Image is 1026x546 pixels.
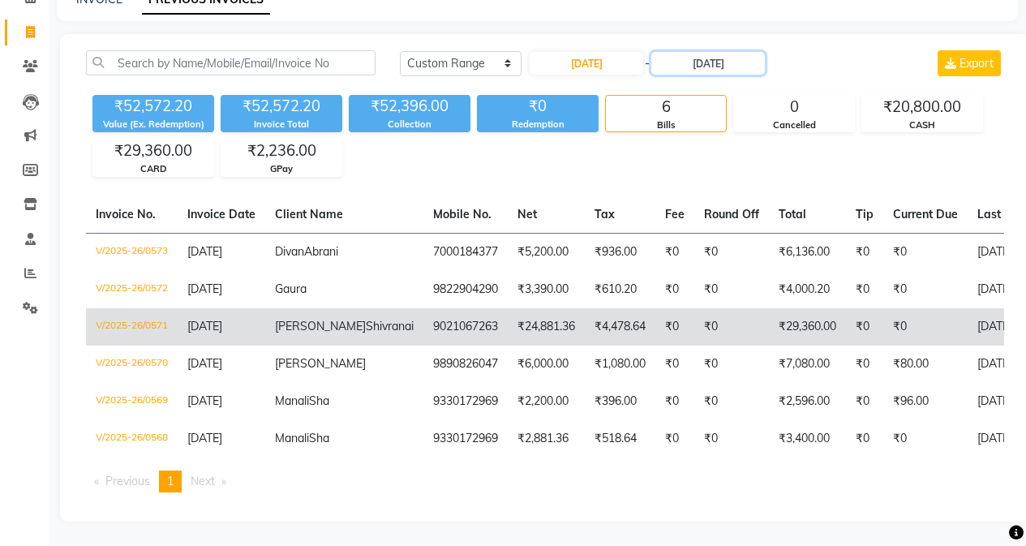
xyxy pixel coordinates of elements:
td: V/2025-26/0569 [86,383,178,420]
div: Invoice Total [221,118,342,131]
div: Redemption [477,118,599,131]
td: ₹610.20 [585,271,655,308]
td: ₹0 [694,233,769,271]
span: Round Off [704,207,759,221]
span: Tip [856,207,874,221]
td: ₹2,596.00 [769,383,846,420]
div: ₹52,572.20 [221,95,342,118]
div: ₹29,360.00 [93,140,213,162]
td: ₹0 [655,420,694,458]
div: CASH [862,118,982,132]
span: Manali [275,431,309,445]
div: 6 [606,96,726,118]
td: ₹0 [694,271,769,308]
td: ₹0 [846,346,883,383]
div: Value (Ex. Redemption) [92,118,214,131]
td: ₹5,200.00 [508,233,585,271]
span: Divan [275,244,304,259]
nav: Pagination [86,471,1004,492]
td: ₹0 [655,233,694,271]
div: ₹52,396.00 [349,95,470,118]
span: [PERSON_NAME] [275,356,366,371]
div: Collection [349,118,470,131]
span: Client Name [275,207,343,221]
td: ₹96.00 [883,383,968,420]
span: [DATE] [187,393,222,408]
span: [DATE] [187,244,222,259]
td: ₹3,400.00 [769,420,846,458]
div: ₹2,236.00 [221,140,341,162]
td: ₹80.00 [883,346,968,383]
td: V/2025-26/0573 [86,233,178,271]
td: 9890826047 [423,346,508,383]
td: ₹2,881.36 [508,420,585,458]
span: Manali [275,393,309,408]
td: ₹0 [655,271,694,308]
td: ₹0 [655,308,694,346]
span: Invoice No. [96,207,156,221]
span: Invoice Date [187,207,255,221]
td: ₹0 [883,420,968,458]
td: 7000184377 [423,233,508,271]
td: ₹4,478.64 [585,308,655,346]
div: ₹52,572.20 [92,95,214,118]
span: Previous [105,474,150,488]
input: End Date [651,52,765,75]
td: 9822904290 [423,271,508,308]
span: Gaura [275,282,307,296]
span: [DATE] [187,282,222,296]
div: 0 [734,96,854,118]
span: 1 [167,474,174,488]
td: 9330172969 [423,383,508,420]
td: ₹936.00 [585,233,655,271]
td: ₹0 [883,271,968,308]
td: ₹0 [846,308,883,346]
td: ₹6,136.00 [769,233,846,271]
td: ₹518.64 [585,420,655,458]
td: ₹0 [694,346,769,383]
span: Shivranai [366,319,414,333]
span: [DATE] [187,356,222,371]
td: 9021067263 [423,308,508,346]
td: ₹0 [846,420,883,458]
span: Tax [595,207,615,221]
div: ₹0 [477,95,599,118]
td: ₹0 [694,308,769,346]
td: ₹0 [694,420,769,458]
div: ₹20,800.00 [862,96,982,118]
div: Bills [606,118,726,132]
td: ₹0 [846,233,883,271]
input: Search by Name/Mobile/Email/Invoice No [86,50,376,75]
td: 9330172969 [423,420,508,458]
td: ₹1,080.00 [585,346,655,383]
td: ₹0 [883,308,968,346]
span: Next [191,474,215,488]
span: Export [959,56,994,71]
td: ₹0 [694,383,769,420]
td: ₹4,000.20 [769,271,846,308]
div: GPay [221,162,341,176]
span: Mobile No. [433,207,492,221]
span: [PERSON_NAME] [275,319,366,333]
td: V/2025-26/0571 [86,308,178,346]
span: Total [779,207,806,221]
td: ₹0 [846,271,883,308]
td: ₹2,200.00 [508,383,585,420]
span: Net [517,207,537,221]
td: ₹0 [883,233,968,271]
span: [DATE] [187,319,222,333]
td: ₹24,881.36 [508,308,585,346]
span: Current Due [893,207,958,221]
td: ₹29,360.00 [769,308,846,346]
td: ₹3,390.00 [508,271,585,308]
td: V/2025-26/0572 [86,271,178,308]
td: V/2025-26/0568 [86,420,178,458]
input: Start Date [530,52,643,75]
td: ₹396.00 [585,383,655,420]
div: CARD [93,162,213,176]
td: V/2025-26/0570 [86,346,178,383]
td: ₹0 [655,383,694,420]
td: ₹0 [846,383,883,420]
td: ₹7,080.00 [769,346,846,383]
span: Sha [309,393,329,408]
